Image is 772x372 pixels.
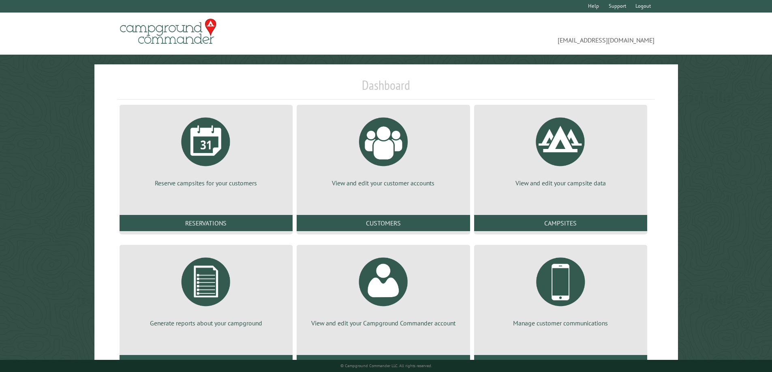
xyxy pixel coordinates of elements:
[484,251,637,327] a: Manage customer communications
[306,179,460,187] p: View and edit your customer accounts
[484,319,637,327] p: Manage customer communications
[474,215,647,231] a: Campsites
[118,77,655,100] h1: Dashboard
[340,363,432,368] small: © Campground Commander LLC. All rights reserved.
[120,355,293,371] a: Reports
[129,319,283,327] p: Generate reports about your campground
[297,215,470,231] a: Customers
[474,355,647,371] a: Communications
[129,251,283,327] a: Generate reports about your campground
[120,215,293,231] a: Reservations
[306,319,460,327] p: View and edit your Campground Commander account
[129,179,283,187] p: Reserve campsites for your customers
[484,111,637,187] a: View and edit your campsite data
[297,355,470,371] a: Account
[484,179,637,187] p: View and edit your campsite data
[386,22,655,45] span: [EMAIL_ADDRESS][DOMAIN_NAME]
[306,251,460,327] a: View and edit your Campground Commander account
[118,16,219,47] img: Campground Commander
[129,111,283,187] a: Reserve campsites for your customers
[306,111,460,187] a: View and edit your customer accounts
